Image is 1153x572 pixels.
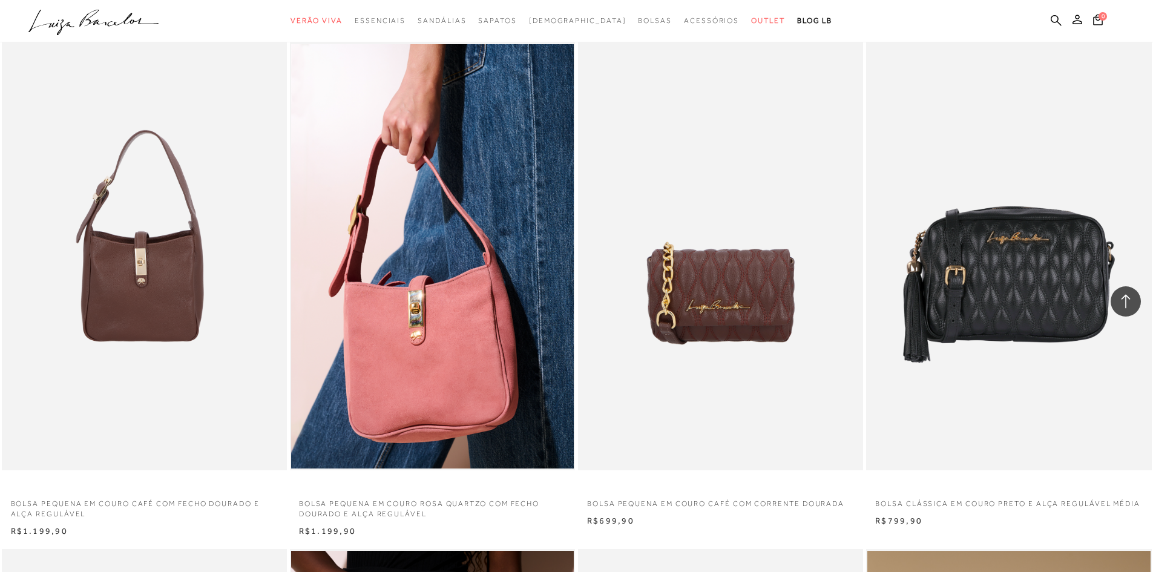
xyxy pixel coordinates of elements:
span: 0 [1099,12,1107,21]
a: categoryNavScreenReaderText [478,10,516,32]
a: categoryNavScreenReaderText [355,10,406,32]
button: 0 [1089,13,1106,30]
a: BOLSA CLÁSSICA EM COURO PRETO E ALÇA REGULÁVEL MÉDIA BOLSA CLÁSSICA EM COURO PRETO E ALÇA REGULÁV... [867,44,1150,468]
a: BOLSA PEQUENA EM COURO CAFÉ COM CORRENTE DOURADA [578,491,863,509]
a: categoryNavScreenReaderText [418,10,466,32]
span: [DEMOGRAPHIC_DATA] [529,16,626,25]
a: categoryNavScreenReaderText [751,10,785,32]
span: Sandálias [418,16,466,25]
span: Outlet [751,16,785,25]
a: BOLSA PEQUENA EM COURO CAFÉ COM FECHO DOURADO E ALÇA REGULÁVEL BOLSA PEQUENA EM COURO CAFÉ COM FE... [3,44,286,468]
span: R$799,90 [875,516,922,525]
a: BOLSA PEQUENA EM COURO CAFÉ COM FECHO DOURADO E ALÇA REGULÁVEL [2,491,287,519]
span: Essenciais [355,16,406,25]
a: categoryNavScreenReaderText [638,10,672,32]
span: R$1.199,90 [299,526,356,536]
img: BOLSA PEQUENA EM COURO CAFÉ COM CORRENTE DOURADA [579,44,862,468]
span: R$1.199,90 [11,526,68,536]
img: BOLSA CLÁSSICA EM COURO PRETO E ALÇA REGULÁVEL MÉDIA [867,44,1150,468]
a: BOLSA PEQUENA EM COURO ROSA QUARTZO COM FECHO DOURADO E ALÇA REGULÁVEL [290,491,575,519]
span: Verão Viva [291,16,343,25]
a: categoryNavScreenReaderText [684,10,739,32]
a: categoryNavScreenReaderText [291,10,343,32]
a: BOLSA CLÁSSICA EM COURO PRETO E ALÇA REGULÁVEL MÉDIA [866,491,1151,509]
a: noSubCategoriesText [529,10,626,32]
span: R$699,90 [587,516,634,525]
a: BLOG LB [797,10,832,32]
span: Acessórios [684,16,739,25]
span: BLOG LB [797,16,832,25]
span: Bolsas [638,16,672,25]
img: BOLSA PEQUENA EM COURO ROSA QUARTZO COM FECHO DOURADO E ALÇA REGULÁVEL [291,44,574,468]
a: BOLSA PEQUENA EM COURO ROSA QUARTZO COM FECHO DOURADO E ALÇA REGULÁVEL BOLSA PEQUENA EM COURO ROS... [291,44,574,468]
img: BOLSA PEQUENA EM COURO CAFÉ COM FECHO DOURADO E ALÇA REGULÁVEL [3,44,286,468]
a: BOLSA PEQUENA EM COURO CAFÉ COM CORRENTE DOURADA BOLSA PEQUENA EM COURO CAFÉ COM CORRENTE DOURADA [579,44,862,468]
span: Sapatos [478,16,516,25]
